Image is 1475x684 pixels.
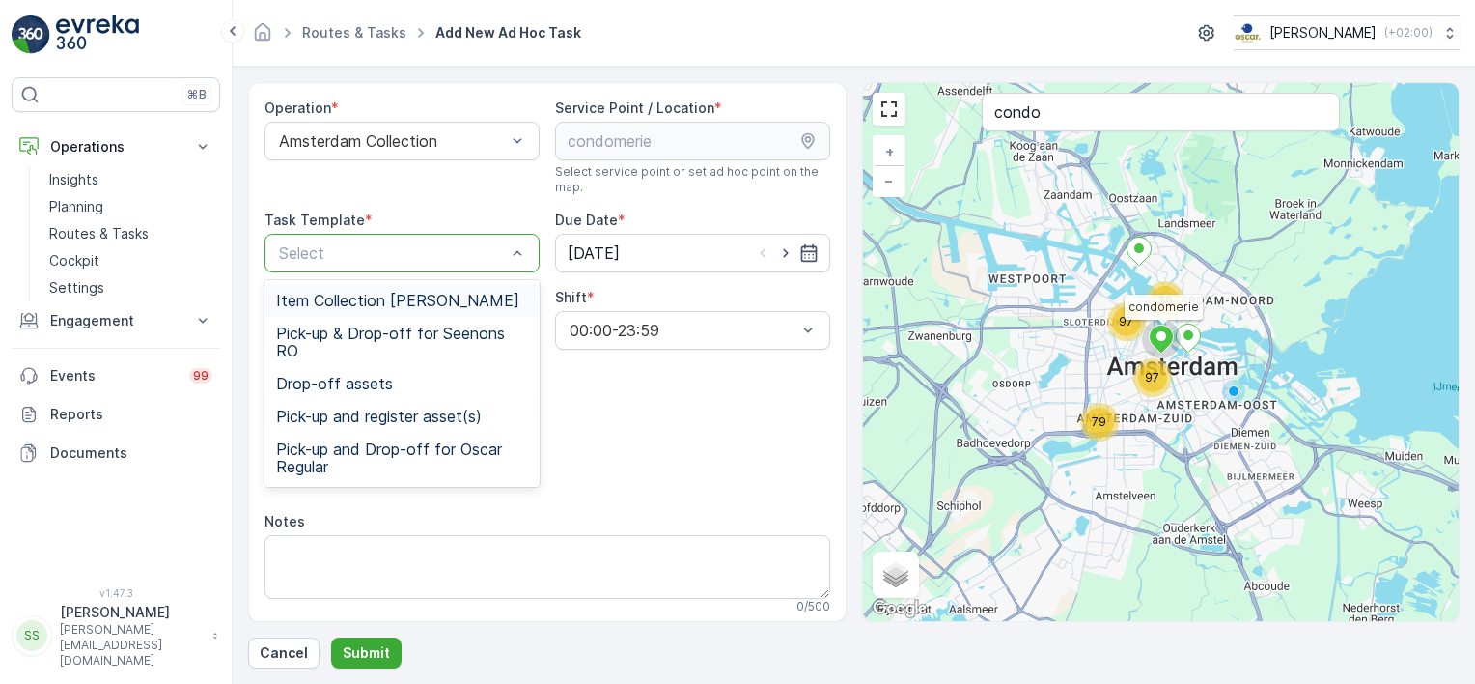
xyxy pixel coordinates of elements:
p: Select [279,242,506,265]
a: Settings [42,274,220,301]
span: v 1.47.3 [12,587,220,599]
p: Events [50,366,178,385]
div: 79 [1080,403,1119,442]
p: Submit [343,643,390,663]
div: 97 [1133,358,1172,397]
p: Cancel [260,643,308,663]
p: [PERSON_NAME][EMAIL_ADDRESS][DOMAIN_NAME] [60,622,203,669]
p: Insights [49,170,98,189]
a: Zoom Out [875,166,904,195]
span: Drop-off assets [276,375,393,392]
span: − [884,172,894,188]
label: Service Point / Location [555,100,714,116]
span: Select service point or set ad hoc point on the map. [555,164,830,195]
input: dd/mm/yyyy [555,234,830,272]
a: Documents [12,434,220,472]
input: condomerie [555,122,830,160]
p: Planning [49,197,103,216]
img: Google [868,596,932,621]
input: Search address or service points [982,93,1340,131]
p: Routes & Tasks [49,224,149,243]
p: 99 [193,368,209,384]
button: [PERSON_NAME](+02:00) [1234,15,1460,50]
a: Planning [42,193,220,220]
a: Open this area in Google Maps (opens a new window) [868,596,932,621]
label: Operation [264,100,331,116]
button: Operations [12,128,220,166]
img: basis-logo_rgb2x.png [1234,22,1262,43]
label: Due Date [555,212,618,228]
a: Cockpit [42,247,220,274]
span: Add New Ad Hoc Task [431,23,585,43]
span: Pick-up & Drop-off for Seenons RO [276,325,528,359]
p: ⌘B [187,87,207,102]
a: Reports [12,395,220,434]
p: ( +02:00 ) [1384,25,1433,41]
a: View Fullscreen [875,95,904,124]
button: Cancel [248,638,320,669]
label: Notes [264,513,305,529]
a: Events99 [12,356,220,395]
p: Reports [50,405,212,424]
p: Cockpit [49,251,99,271]
a: Routes & Tasks [42,220,220,247]
span: Pick-up and register asset(s) [276,408,482,425]
p: Documents [50,443,212,463]
img: logo_light-DOdMpM7g.png [56,15,139,54]
span: 97 [1145,370,1159,385]
button: Submit [331,638,402,669]
span: 79 [1092,414,1106,429]
p: 0 / 500 [796,599,830,614]
span: Item Collection [PERSON_NAME] [276,292,519,309]
label: Task Template [264,212,365,228]
p: [PERSON_NAME] [60,603,203,622]
a: Zoom In [875,137,904,166]
div: SS [16,620,47,651]
a: Homepage [252,29,273,45]
button: Engagement [12,301,220,340]
span: + [885,143,894,159]
span: Pick-up and Drop-off for Oscar Regular [276,441,528,475]
span: 97 [1119,314,1133,328]
label: Shift [555,289,587,305]
a: Routes & Tasks [302,24,406,41]
p: Operations [50,137,181,157]
button: SS[PERSON_NAME][PERSON_NAME][EMAIL_ADDRESS][DOMAIN_NAME] [12,603,220,669]
div: 36 [1146,281,1184,320]
p: Engagement [50,311,181,330]
a: Insights [42,166,220,193]
img: logo [12,15,50,54]
a: Layers [875,554,917,596]
div: 97 [1107,302,1146,341]
p: [PERSON_NAME] [1269,23,1377,43]
p: Settings [49,278,104,298]
span: 36 [1157,293,1173,307]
